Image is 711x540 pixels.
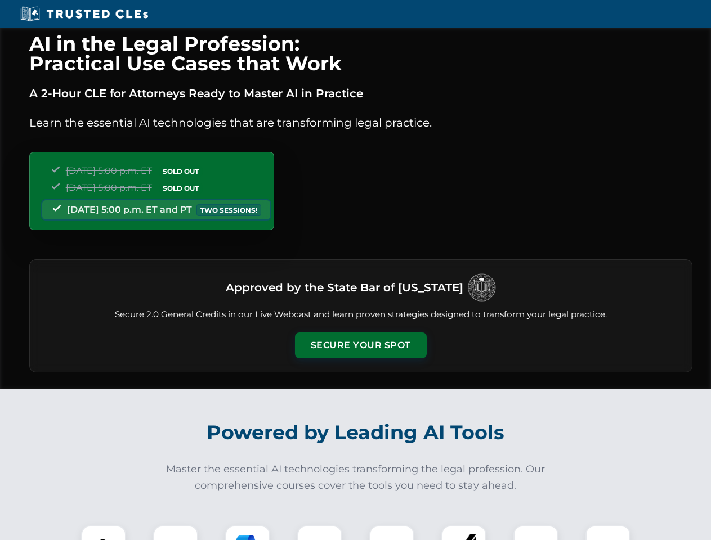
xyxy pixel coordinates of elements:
h3: Approved by the State Bar of [US_STATE] [226,277,463,298]
img: Trusted CLEs [17,6,151,22]
span: [DATE] 5:00 p.m. ET [66,182,152,193]
p: A 2-Hour CLE for Attorneys Ready to Master AI in Practice [29,84,692,102]
h1: AI in the Legal Profession: Practical Use Cases that Work [29,34,692,73]
span: SOLD OUT [159,182,203,194]
p: Secure 2.0 General Credits in our Live Webcast and learn proven strategies designed to transform ... [43,308,678,321]
p: Learn the essential AI technologies that are transforming legal practice. [29,114,692,132]
span: [DATE] 5:00 p.m. ET [66,165,152,176]
span: SOLD OUT [159,165,203,177]
h2: Powered by Leading AI Tools [44,413,668,452]
img: Logo [468,273,496,301]
p: Master the essential AI technologies transforming the legal profession. Our comprehensive courses... [159,461,553,494]
button: Secure Your Spot [295,332,427,358]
